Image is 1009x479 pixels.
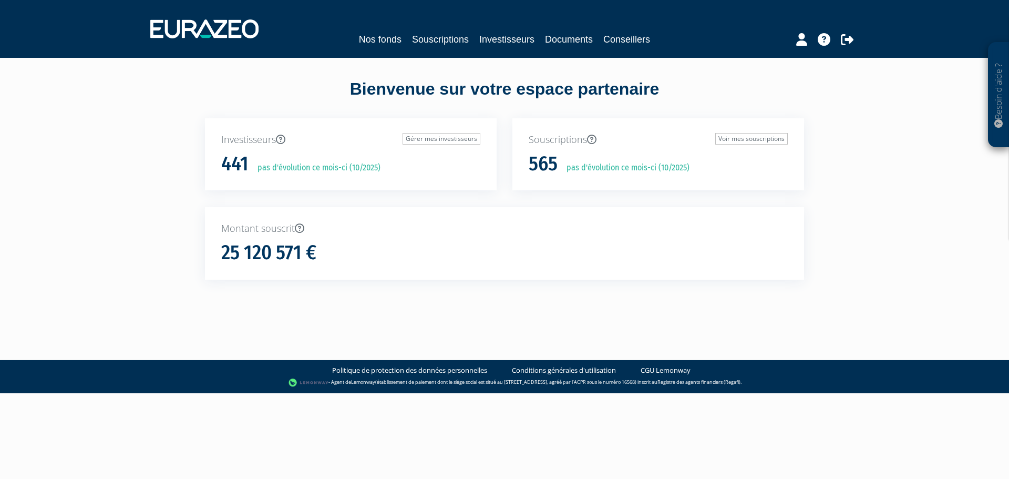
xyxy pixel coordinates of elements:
[412,32,469,47] a: Souscriptions
[150,19,259,38] img: 1732889491-logotype_eurazeo_blanc_rvb.png
[993,48,1005,142] p: Besoin d'aide ?
[715,133,788,145] a: Voir mes souscriptions
[221,133,480,147] p: Investisseurs
[11,378,998,388] div: - Agent de (établissement de paiement dont le siège social est situé au [STREET_ADDRESS], agréé p...
[289,378,329,388] img: logo-lemonway.png
[351,379,375,385] a: Lemonway
[603,32,650,47] a: Conseillers
[221,242,316,264] h1: 25 120 571 €
[479,32,534,47] a: Investisseurs
[221,222,788,236] p: Montant souscrit
[250,162,380,174] p: pas d'évolution ce mois-ci (10/2025)
[641,365,691,375] a: CGU Lemonway
[332,365,487,375] a: Politique de protection des données personnelles
[512,365,616,375] a: Conditions générales d'utilisation
[197,77,812,118] div: Bienvenue sur votre espace partenaire
[559,162,689,174] p: pas d'évolution ce mois-ci (10/2025)
[529,133,788,147] p: Souscriptions
[657,379,740,385] a: Registre des agents financiers (Regafi)
[221,153,249,175] h1: 441
[529,153,558,175] h1: 565
[359,32,401,47] a: Nos fonds
[403,133,480,145] a: Gérer mes investisseurs
[545,32,593,47] a: Documents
